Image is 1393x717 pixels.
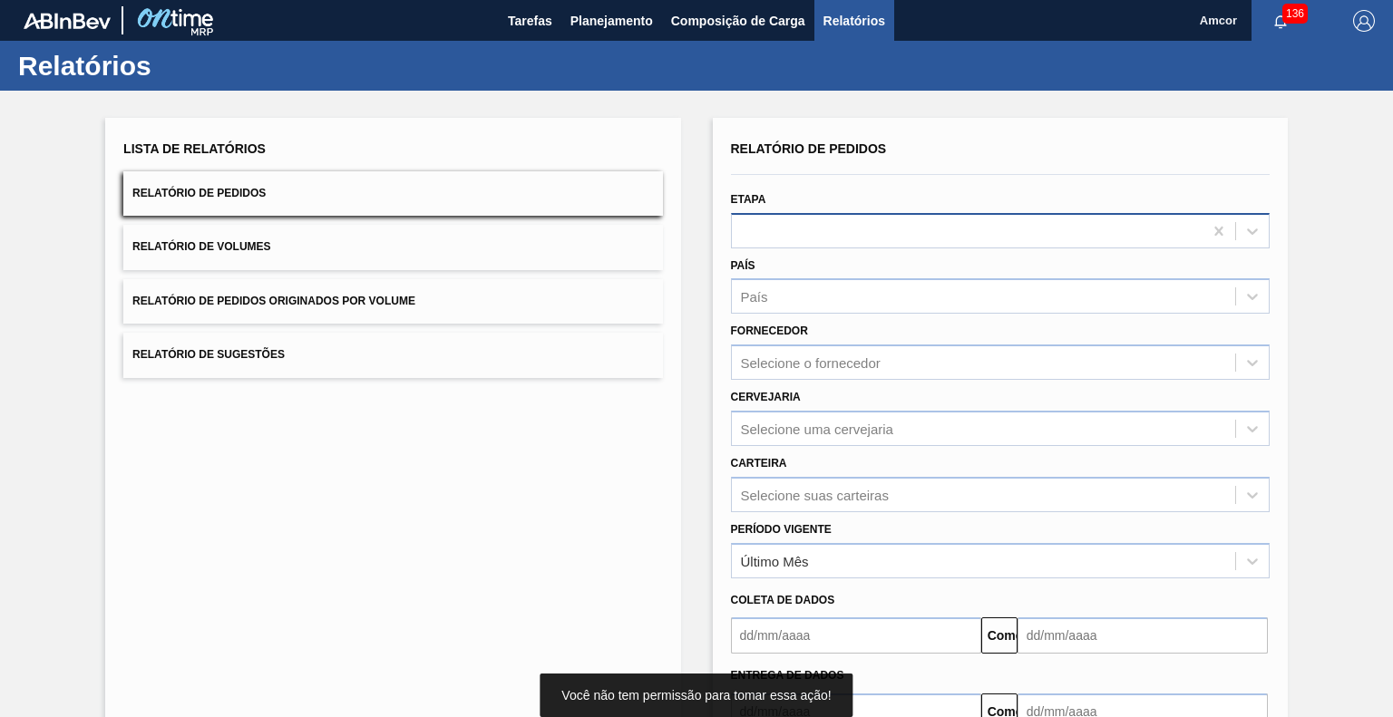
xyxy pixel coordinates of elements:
[731,141,887,156] font: Relatório de Pedidos
[561,688,831,702] font: Você não tem permissão para tomar essa ação!
[1286,7,1304,20] font: 136
[981,617,1018,654] button: Comeu
[731,259,755,272] font: País
[671,14,805,28] font: Composição de Carga
[570,14,653,28] font: Planejamento
[823,14,885,28] font: Relatórios
[741,289,768,305] font: País
[1252,8,1310,34] button: Notificações
[1018,617,1268,654] input: dd/mm/aaaa
[1353,10,1375,32] img: Sair
[132,295,415,307] font: Relatório de Pedidos Originados por Volume
[132,349,285,362] font: Relatório de Sugestões
[731,457,787,470] font: Carteira
[123,171,662,216] button: Relatório de Pedidos
[24,13,111,29] img: TNhmsLtSVTkK8tSr43FrP2fwEKptu5GPRR3wAAAABJRU5ErkJggg==
[731,193,766,206] font: Etapa
[508,14,552,28] font: Tarefas
[123,279,662,324] button: Relatório de Pedidos Originados por Volume
[18,51,151,81] font: Relatórios
[731,669,844,682] font: Entrega de dados
[123,141,266,156] font: Lista de Relatórios
[741,355,881,371] font: Selecione o fornecedor
[1200,14,1237,27] font: Amcor
[123,225,662,269] button: Relatório de Volumes
[731,594,835,606] font: Coleta de dados
[132,187,266,199] font: Relatório de Pedidos
[132,241,270,254] font: Relatório de Volumes
[731,523,832,536] font: Período Vigente
[731,391,801,403] font: Cervejaria
[741,487,889,502] font: Selecione suas carteiras
[741,553,809,568] font: Último Mês
[988,628,1030,643] font: Comeu
[731,325,808,337] font: Fornecedor
[123,333,662,377] button: Relatório de Sugestões
[741,421,893,436] font: Selecione uma cervejaria
[731,617,981,654] input: dd/mm/aaaa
